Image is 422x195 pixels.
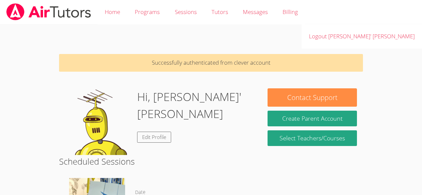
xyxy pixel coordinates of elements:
a: Logout [PERSON_NAME]' [PERSON_NAME] [302,24,422,49]
a: Edit Profile [137,132,171,143]
img: default.png [65,88,132,155]
button: Contact Support [268,88,357,107]
h1: Hi, [PERSON_NAME]' [PERSON_NAME] [137,88,256,122]
img: airtutors_banner-c4298cdbf04f3fff15de1276eac7730deb9818008684d7c2e4769d2f7ddbe033.png [6,3,92,20]
h2: Scheduled Sessions [59,155,363,168]
a: Select Teachers/Courses [268,130,357,146]
p: Successfully authenticated from clever account [59,54,363,72]
span: Messages [243,8,268,16]
button: Create Parent Account [268,111,357,126]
